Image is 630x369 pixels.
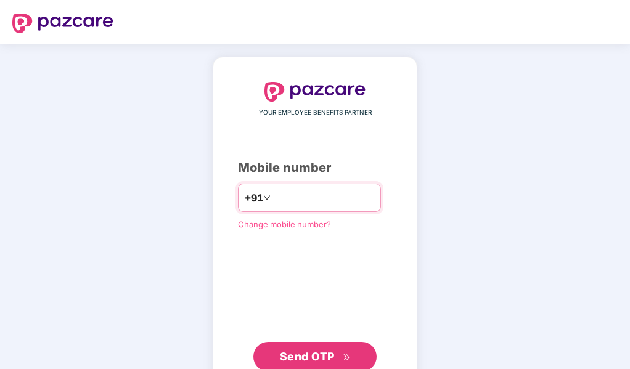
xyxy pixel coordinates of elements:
[259,108,372,118] span: YOUR EMPLOYEE BENEFITS PARTNER
[343,354,351,362] span: double-right
[238,158,392,177] div: Mobile number
[245,190,263,206] span: +91
[238,219,331,229] a: Change mobile number?
[263,194,271,201] span: down
[12,14,113,33] img: logo
[280,350,335,363] span: Send OTP
[264,82,366,102] img: logo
